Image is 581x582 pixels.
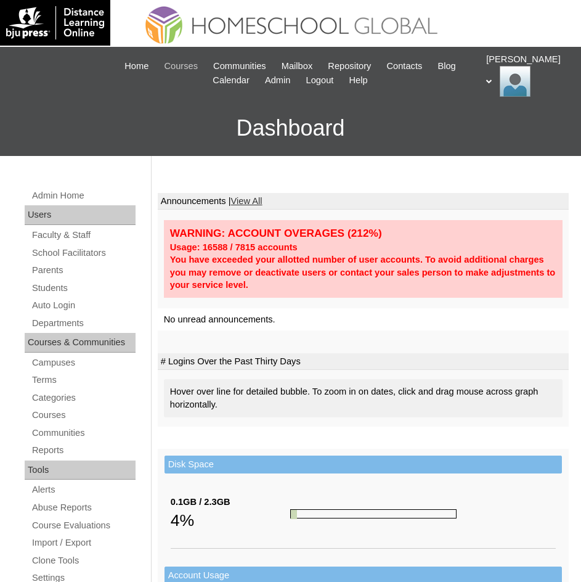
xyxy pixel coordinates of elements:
[259,73,297,88] a: Admin
[300,73,340,88] a: Logout
[31,263,136,278] a: Parents
[165,456,562,473] td: Disk Space
[31,553,136,568] a: Clone Tools
[25,205,136,225] div: Users
[158,193,569,210] td: Announcements |
[118,59,155,73] a: Home
[164,59,198,73] span: Courses
[386,59,422,73] span: Contacts
[500,66,530,97] img: Ariane Ebuen
[31,355,136,371] a: Campuses
[171,496,290,509] div: 0.1GB / 2.3GB
[380,59,428,73] a: Contacts
[31,372,136,388] a: Terms
[25,461,136,480] div: Tools
[124,59,148,73] span: Home
[265,73,291,88] span: Admin
[486,53,569,97] div: [PERSON_NAME]
[343,73,373,88] a: Help
[349,73,367,88] span: Help
[158,59,204,73] a: Courses
[6,6,104,39] img: logo-white.png
[31,425,136,441] a: Communities
[164,379,563,417] div: Hover over line for detailed bubble. To zoom in on dates, click and drag mouse across graph horiz...
[31,518,136,533] a: Course Evaluations
[213,59,266,73] span: Communities
[31,281,136,296] a: Students
[31,316,136,331] a: Departments
[206,73,255,88] a: Calendar
[207,59,272,73] a: Communities
[31,227,136,243] a: Faculty & Staff
[431,59,461,73] a: Blog
[170,242,298,252] strong: Usage: 16588 / 7815 accounts
[31,188,136,203] a: Admin Home
[306,73,334,88] span: Logout
[322,59,377,73] a: Repository
[170,253,556,292] div: You have exceeded your allotted number of user accounts. To avoid additional charges you may remo...
[31,390,136,406] a: Categories
[213,73,249,88] span: Calendar
[31,245,136,261] a: School Facilitators
[31,298,136,313] a: Auto Login
[282,59,313,73] span: Mailbox
[158,308,569,331] td: No unread announcements.
[31,482,136,498] a: Alerts
[31,500,136,515] a: Abuse Reports
[31,443,136,458] a: Reports
[170,226,556,240] div: WARNING: ACCOUNT OVERAGES (212%)
[275,59,319,73] a: Mailbox
[171,508,290,533] div: 4%
[25,333,136,353] div: Courses & Communities
[231,196,262,206] a: View All
[31,535,136,551] a: Import / Export
[437,59,455,73] span: Blog
[328,59,371,73] span: Repository
[31,408,136,423] a: Courses
[158,353,569,371] td: # Logins Over the Past Thirty Days
[6,100,575,156] h3: Dashboard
